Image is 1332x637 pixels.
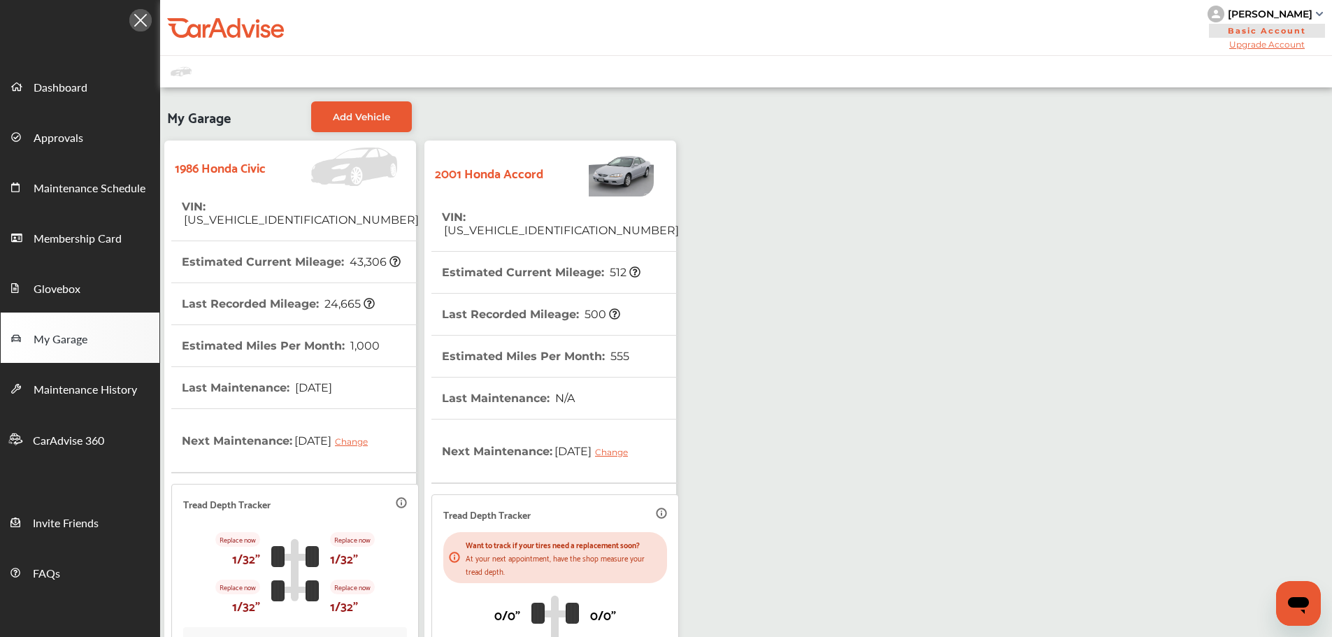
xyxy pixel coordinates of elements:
[215,532,260,547] p: Replace now
[175,156,266,178] strong: 1986 Honda Civic
[34,280,80,299] span: Glovebox
[129,9,152,31] img: Icon.5fd9dcc7.svg
[1228,8,1312,20] div: [PERSON_NAME]
[582,308,620,321] span: 500
[608,266,640,279] span: 512
[1,61,159,111] a: Dashboard
[271,538,319,601] img: tire_track_logo.b900bcbc.svg
[232,547,260,568] p: 1/32"
[322,297,375,310] span: 24,665
[333,111,390,122] span: Add Vehicle
[590,603,616,625] p: 0/0"
[1,111,159,162] a: Approvals
[182,213,419,227] span: [US_VEHICLE_IDENTIFICATION_NUMBER]
[553,392,575,405] span: N/A
[34,381,137,399] span: Maintenance History
[552,434,638,468] span: [DATE]
[34,79,87,97] span: Dashboard
[292,423,378,458] span: [DATE]
[442,336,629,377] th: Estimated Miles Per Month :
[608,350,629,363] span: 555
[443,506,531,522] p: Tread Depth Tracker
[442,378,575,419] th: Last Maintenance :
[330,532,375,547] p: Replace now
[442,196,679,251] th: VIN :
[1276,581,1321,626] iframe: Button to launch messaging window
[182,409,378,472] th: Next Maintenance :
[494,603,520,625] p: 0/0"
[183,496,271,512] p: Tread Depth Tracker
[442,420,638,482] th: Next Maintenance :
[1,212,159,262] a: Membership Card
[182,241,401,282] th: Estimated Current Mileage :
[33,515,99,533] span: Invite Friends
[215,580,260,594] p: Replace now
[442,252,640,293] th: Estimated Current Mileage :
[171,63,192,80] img: placeholder_car.fcab19be.svg
[1,262,159,313] a: Glovebox
[34,129,83,148] span: Approvals
[33,432,104,450] span: CarAdvise 360
[182,283,375,324] th: Last Recorded Mileage :
[348,255,401,269] span: 43,306
[167,101,231,132] span: My Garage
[348,339,380,352] span: 1,000
[266,148,404,186] img: Vehicle
[435,162,543,183] strong: 2001 Honda Accord
[1,363,159,413] a: Maintenance History
[1,162,159,212] a: Maintenance Schedule
[232,594,260,616] p: 1/32"
[335,436,375,447] div: Change
[442,294,620,335] th: Last Recorded Mileage :
[442,224,679,237] span: [US_VEHICLE_IDENTIFICATION_NUMBER]
[1316,12,1323,16] img: sCxJUJ+qAmfqhQGDUl18vwLg4ZYJ6CxN7XmbOMBAAAAAElFTkSuQmCC
[1209,24,1325,38] span: Basic Account
[1208,39,1326,50] span: Upgrade Account
[182,367,332,408] th: Last Maintenance :
[34,180,145,198] span: Maintenance Schedule
[543,148,654,196] img: Vehicle
[330,547,358,568] p: 1/32"
[466,551,661,578] p: At your next appointment, have the shop measure your tread depth.
[34,331,87,349] span: My Garage
[182,186,419,241] th: VIN :
[330,580,375,594] p: Replace now
[1,313,159,363] a: My Garage
[182,325,380,366] th: Estimated Miles Per Month :
[1208,6,1224,22] img: knH8PDtVvWoAbQRylUukY18CTiRevjo20fAtgn5MLBQj4uumYvk2MzTtcAIzfGAtb1XOLVMAvhLuqoNAbL4reqehy0jehNKdM...
[595,447,635,457] div: Change
[33,565,60,583] span: FAQs
[330,594,358,616] p: 1/32"
[293,381,332,394] span: [DATE]
[466,538,661,551] p: Want to track if your tires need a replacement soon?
[34,230,122,248] span: Membership Card
[311,101,412,132] a: Add Vehicle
